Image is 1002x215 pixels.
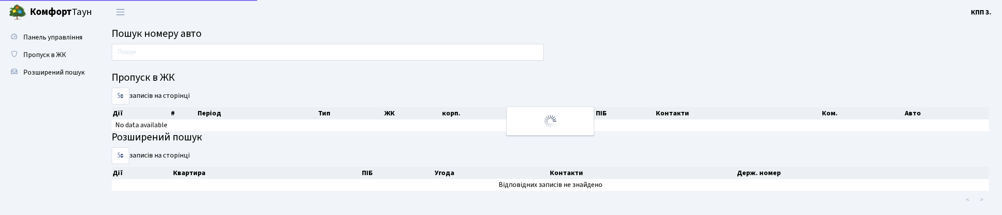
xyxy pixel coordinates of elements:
[112,88,129,104] select: записів на сторінці
[595,107,655,119] th: ПІБ
[971,7,991,18] a: КПП 3.
[383,107,442,119] th: ЖК
[4,46,92,64] a: Пропуск в ЖК
[441,107,537,119] th: корп.
[4,29,92,46] a: Панель управління
[4,64,92,81] a: Розширений пошук
[9,4,26,21] img: logo.png
[112,26,202,41] span: Пошук номеру авто
[23,32,82,42] span: Панель управління
[23,68,85,77] span: Розширений пошук
[112,44,544,61] input: Пошук
[112,131,989,144] h4: Розширений пошук
[112,107,170,119] th: Дії
[736,167,989,179] th: Держ. номер
[655,107,821,119] th: Контакти
[112,88,190,104] label: записів на сторінці
[434,167,549,179] th: Угода
[112,119,989,131] td: No data available
[971,7,991,17] b: КПП 3.
[30,5,92,20] span: Таун
[361,167,434,179] th: ПІБ
[112,167,172,179] th: Дії
[549,167,736,179] th: Контакти
[172,167,361,179] th: Квартира
[197,107,317,119] th: Період
[110,5,131,19] button: Переключити навігацію
[112,147,190,164] label: записів на сторінці
[112,147,129,164] select: записів на сторінці
[821,107,904,119] th: Ком.
[543,114,557,128] img: Обробка...
[317,107,383,119] th: Тип
[23,50,66,60] span: Пропуск в ЖК
[904,107,989,119] th: Авто
[112,72,989,84] h4: Пропуск в ЖК
[170,107,197,119] th: #
[112,179,989,191] td: Відповідних записів не знайдено
[30,5,72,19] b: Комфорт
